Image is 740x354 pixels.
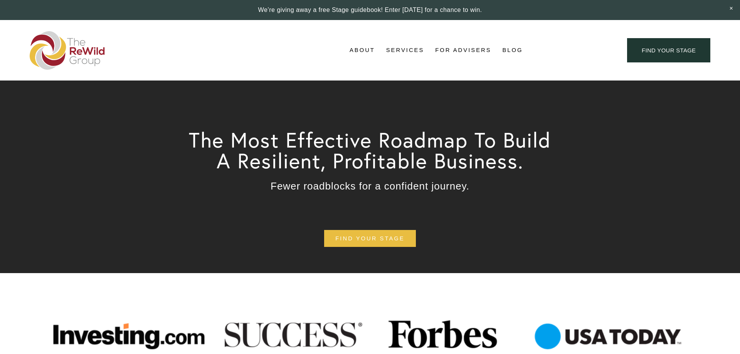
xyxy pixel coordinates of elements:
[502,45,523,56] a: Blog
[30,31,105,70] img: The ReWild Group
[271,180,469,192] span: Fewer roadblocks for a confident journey.
[350,45,375,56] a: folder dropdown
[627,38,710,62] a: find your stage
[189,127,557,174] span: The Most Effective Roadmap To Build A Resilient, Profitable Business.
[324,230,415,247] a: find your stage
[435,45,491,56] a: For Advisers
[350,45,375,55] span: About
[386,45,424,55] span: Services
[386,45,424,56] a: folder dropdown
